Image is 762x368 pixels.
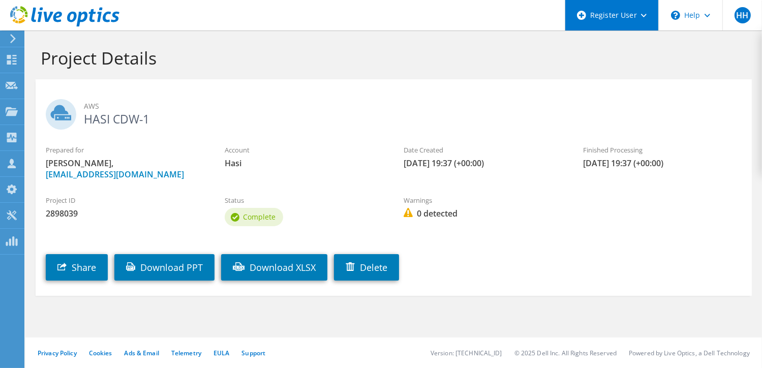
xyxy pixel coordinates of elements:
[46,195,204,205] label: Project ID
[38,349,77,357] a: Privacy Policy
[514,349,617,357] li: © 2025 Dell Inc. All Rights Reserved
[334,254,399,281] a: Delete
[404,158,562,169] span: [DATE] 19:37 (+00:00)
[171,349,201,357] a: Telemetry
[114,254,215,281] a: Download PPT
[404,195,562,205] label: Warnings
[225,195,383,205] label: Status
[629,349,750,357] li: Powered by Live Optics, a Dell Technology
[735,7,751,23] span: HH
[225,158,383,169] span: Hasi
[241,349,265,357] a: Support
[225,145,383,155] label: Account
[243,212,276,222] span: Complete
[46,208,204,219] span: 2898039
[583,158,742,169] span: [DATE] 19:37 (+00:00)
[46,158,204,180] span: [PERSON_NAME],
[46,145,204,155] label: Prepared for
[84,101,742,112] span: AWS
[41,47,742,69] h1: Project Details
[431,349,502,357] li: Version: [TECHNICAL_ID]
[671,11,680,20] svg: \n
[221,254,327,281] a: Download XLSX
[404,208,562,219] span: 0 detected
[46,169,184,180] a: [EMAIL_ADDRESS][DOMAIN_NAME]
[404,145,562,155] label: Date Created
[89,349,112,357] a: Cookies
[46,254,108,281] a: Share
[214,349,229,357] a: EULA
[46,99,742,125] h2: HASI CDW-1
[583,145,742,155] label: Finished Processing
[125,349,159,357] a: Ads & Email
